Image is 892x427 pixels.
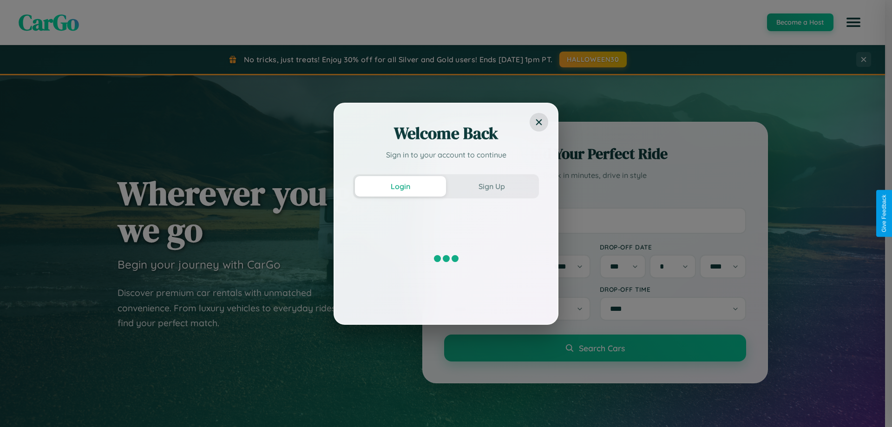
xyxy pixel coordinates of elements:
iframe: Intercom live chat [9,395,32,418]
p: Sign in to your account to continue [353,149,539,160]
h2: Welcome Back [353,122,539,145]
div: Give Feedback [881,195,887,232]
button: Login [355,176,446,197]
button: Sign Up [446,176,537,197]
